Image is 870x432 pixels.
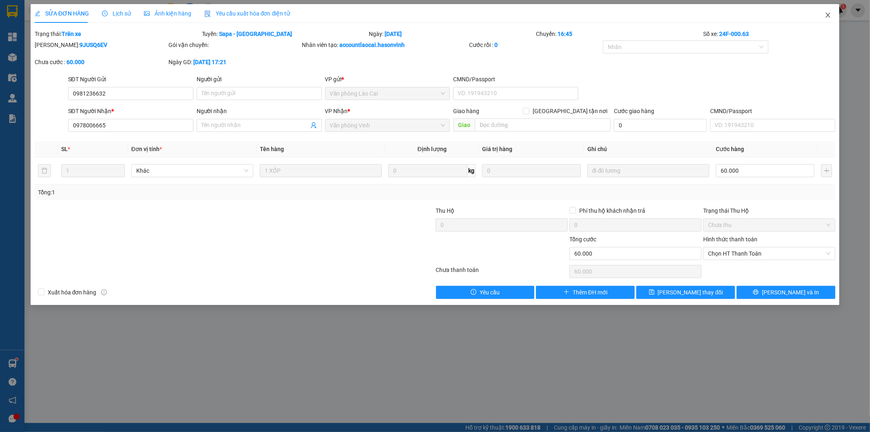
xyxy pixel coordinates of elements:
[62,31,81,37] b: Trên xe
[101,289,107,295] span: info-circle
[817,4,839,27] button: Close
[38,164,51,177] button: delete
[702,29,836,38] div: Số xe:
[330,119,445,131] span: Văn phòng Vinh
[68,75,193,84] div: SĐT Người Gửi
[716,146,744,152] span: Cước hàng
[535,29,702,38] div: Chuyến:
[467,164,476,177] span: kg
[587,164,709,177] input: Ghi Chú
[131,146,162,152] span: Đơn vị tính
[703,206,835,215] div: Trạng thái Thu Hộ
[453,118,475,131] span: Giao
[453,75,578,84] div: CMND/Passport
[649,289,655,296] span: save
[204,11,211,17] img: icon
[325,108,348,114] span: VP Nhận
[636,286,735,299] button: save[PERSON_NAME] thay đổi
[35,58,167,67] div: Chưa cước :
[34,29,201,38] div: Trạng thái:
[436,207,454,214] span: Thu Hộ
[418,146,447,152] span: Định lượng
[825,12,831,18] span: close
[719,31,749,37] b: 24F-000.63
[204,10,290,17] span: Yêu cầu xuất hóa đơn điện tử
[219,31,292,37] b: Sapa - [GEOGRAPHIC_DATA]
[260,146,284,152] span: Tên hàng
[762,288,819,297] span: [PERSON_NAME] và In
[529,107,611,116] span: [GEOGRAPHIC_DATA] tận nơi
[584,141,713,157] th: Ghi chú
[38,188,336,197] div: Tổng: 1
[260,164,382,177] input: VD: Bàn, Ghế
[66,59,84,65] b: 60.000
[569,236,596,243] span: Tổng cước
[35,10,89,17] span: SỬA ĐƠN HÀNG
[737,286,835,299] button: printer[PERSON_NAME] và In
[703,236,757,243] label: Hình thức thanh toán
[325,75,450,84] div: VP gửi
[453,108,479,114] span: Giao hàng
[558,31,572,37] b: 16:45
[310,122,317,129] span: user-add
[482,164,581,177] input: 0
[168,40,301,49] div: Gói vận chuyển:
[302,40,468,49] div: Nhân viên tạo:
[564,289,569,296] span: plus
[68,107,193,116] div: SĐT Người Nhận
[536,286,635,299] button: plusThêm ĐH mới
[710,107,835,116] div: CMND/Passport
[614,108,654,114] label: Cước giao hàng
[708,247,830,260] span: Chọn HT Thanh Toán
[494,42,498,48] b: 0
[35,40,167,49] div: [PERSON_NAME]:
[469,40,601,49] div: Cước rồi :
[368,29,536,38] div: Ngày:
[576,206,649,215] span: Phí thu hộ khách nhận trả
[436,286,535,299] button: exclamation-circleYêu cầu
[385,31,402,37] b: [DATE]
[168,58,301,67] div: Ngày GD:
[821,164,832,177] button: plus
[330,87,445,100] span: Văn phòng Lào Cai
[435,265,569,280] div: Chưa thanh toán
[201,29,368,38] div: Tuyến:
[102,10,131,17] span: Lịch sử
[193,59,226,65] b: [DATE] 17:21
[340,42,405,48] b: accountlaocai.hasonvinh
[61,146,68,152] span: SL
[102,11,108,16] span: clock-circle
[44,288,100,297] span: Xuất hóa đơn hàng
[197,107,322,116] div: Người nhận
[144,10,191,17] span: Ảnh kiện hàng
[471,289,476,296] span: exclamation-circle
[197,75,322,84] div: Người gửi
[658,288,723,297] span: [PERSON_NAME] thay đổi
[475,118,611,131] input: Dọc đường
[136,165,248,177] span: Khác
[144,11,150,16] span: picture
[753,289,759,296] span: printer
[708,219,830,231] span: Chưa thu
[482,146,512,152] span: Giá trị hàng
[573,288,607,297] span: Thêm ĐH mới
[80,42,107,48] b: 9JUSQ6EV
[480,288,500,297] span: Yêu cầu
[35,11,40,16] span: edit
[614,119,707,132] input: Cước giao hàng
